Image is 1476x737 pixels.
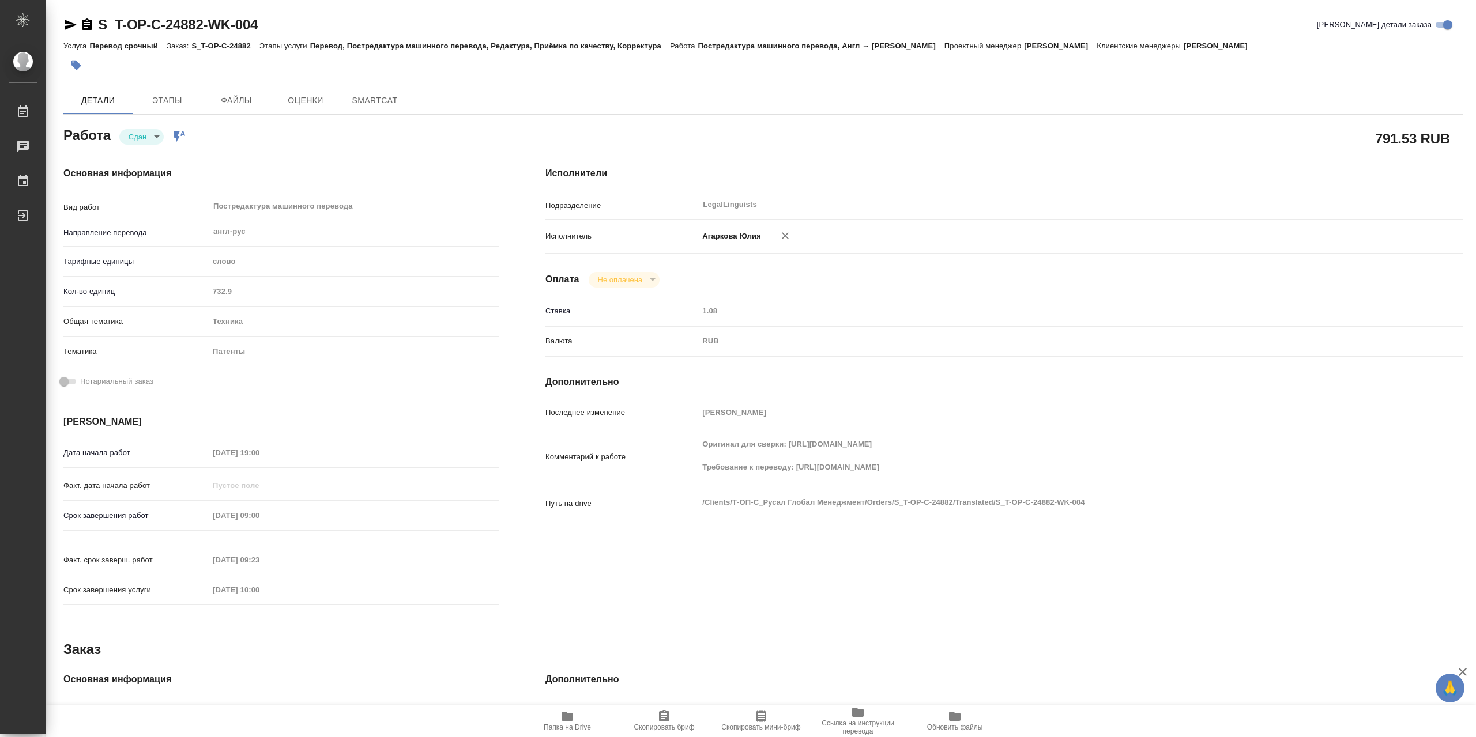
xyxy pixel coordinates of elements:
[594,275,646,285] button: Не оплачена
[259,41,310,50] p: Этапы услуги
[80,18,94,32] button: Скопировать ссылку
[545,305,698,317] p: Ставка
[545,335,698,347] p: Валюта
[63,167,499,180] h4: Основная информация
[209,581,310,598] input: Пустое поле
[209,551,310,568] input: Пустое поле
[63,202,209,213] p: Вид работ
[63,447,209,459] p: Дата начала работ
[721,723,800,731] span: Скопировать мини-бриф
[63,672,499,686] h4: Основная информация
[98,17,258,32] a: S_T-OP-C-24882-WK-004
[63,18,77,32] button: Скопировать ссылку для ЯМессенджера
[698,404,1387,421] input: Пустое поле
[698,331,1387,351] div: RUB
[63,346,209,357] p: Тематика
[63,256,209,267] p: Тарифные единицы
[63,41,89,50] p: Услуга
[545,672,1463,686] h4: Дополнительно
[63,480,209,492] p: Факт. дата начала работ
[80,376,153,387] span: Нотариальный заказ
[1440,676,1460,700] span: 🙏
[209,444,310,461] input: Пустое поле
[1436,674,1464,702] button: 🙏
[944,41,1024,50] p: Проектный менеджер
[140,93,195,108] span: Этапы
[209,702,499,719] input: Пустое поле
[927,723,983,731] span: Обновить файлы
[545,230,698,242] p: Исполнитель
[545,167,1463,180] h4: Исполнители
[544,723,591,731] span: Папка на Drive
[191,41,259,50] p: S_T-OP-C-24882
[209,252,499,271] div: слово
[698,41,944,50] p: Постредактура машинного перевода, Англ → [PERSON_NAME]
[278,93,333,108] span: Оценки
[209,342,499,361] div: Патенты
[63,584,209,596] p: Срок завершения услуги
[209,477,310,494] input: Пустое поле
[809,705,906,737] button: Ссылка на инструкции перевода
[167,41,191,50] p: Заказ:
[1024,41,1097,50] p: [PERSON_NAME]
[698,493,1387,512] textarea: /Clients/Т-ОП-С_Русал Глобал Менеджмент/Orders/S_T-OP-C-24882/Translated/S_T-OP-C-24882-WK-004
[209,507,310,524] input: Пустое поле
[347,93,402,108] span: SmartCat
[545,375,1463,389] h4: Дополнительно
[1097,41,1184,50] p: Клиентские менеджеры
[63,554,209,566] p: Факт. срок заверш. работ
[63,415,499,429] h4: [PERSON_NAME]
[773,223,798,248] button: Удалить исполнителя
[63,52,89,78] button: Добавить тэг
[698,702,1387,719] input: Пустое поле
[634,723,694,731] span: Скопировать бриф
[545,407,698,418] p: Последнее изменение
[209,312,499,331] div: Техника
[63,640,101,659] h2: Заказ
[63,316,209,327] p: Общая тематика
[545,451,698,463] p: Комментарий к работе
[670,41,698,50] p: Работа
[545,200,698,211] p: Подразделение
[545,498,698,509] p: Путь на drive
[816,719,899,735] span: Ссылка на инструкции перевода
[616,705,713,737] button: Скопировать бриф
[713,705,809,737] button: Скопировать мини-бриф
[63,227,209,239] p: Направление перевода
[209,283,499,300] input: Пустое поле
[698,434,1387,477] textarea: Оригинал для сверки: [URL][DOMAIN_NAME] Требование к переводу: [URL][DOMAIN_NAME]
[310,41,670,50] p: Перевод, Постредактура машинного перевода, Редактура, Приёмка по качеству, Корректура
[589,272,660,288] div: Сдан
[63,124,111,145] h2: Работа
[545,273,579,286] h4: Оплата
[89,41,167,50] p: Перевод срочный
[119,129,164,145] div: Сдан
[698,303,1387,319] input: Пустое поле
[125,132,150,142] button: Сдан
[698,230,761,242] p: Агаркова Юлия
[906,705,1003,737] button: Обновить файлы
[1317,19,1432,31] span: [PERSON_NAME] детали заказа
[209,93,264,108] span: Файлы
[70,93,126,108] span: Детали
[63,286,209,297] p: Кол-во единиц
[1375,128,1450,148] h2: 791.53 RUB
[63,510,209,521] p: Срок завершения работ
[519,705,616,737] button: Папка на Drive
[1184,41,1256,50] p: [PERSON_NAME]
